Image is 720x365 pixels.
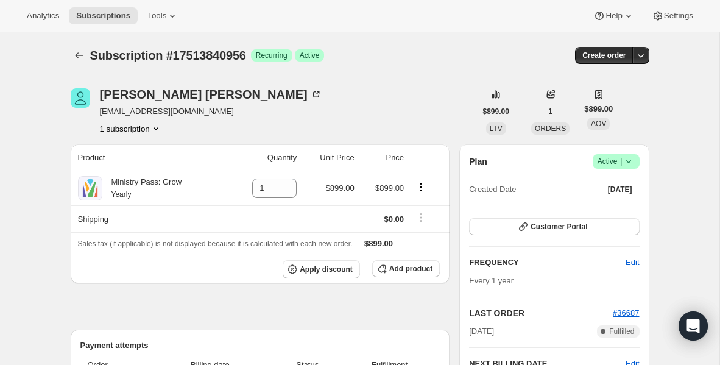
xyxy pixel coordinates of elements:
[476,103,517,120] button: $899.00
[469,183,516,196] span: Created Date
[100,122,162,135] button: Product actions
[69,7,138,24] button: Subscriptions
[582,51,626,60] span: Create order
[411,180,431,194] button: Product actions
[384,214,404,224] span: $0.00
[586,7,641,24] button: Help
[613,307,639,319] button: #36687
[626,257,639,269] span: Edit
[102,176,182,200] div: Ministry Pass: Grow
[100,105,322,118] span: [EMAIL_ADDRESS][DOMAIN_NAME]
[375,183,404,193] span: $899.00
[531,222,587,232] span: Customer Portal
[78,176,102,200] img: product img
[229,144,300,171] th: Quantity
[548,107,552,116] span: 1
[469,276,514,285] span: Every 1 year
[71,205,229,232] th: Shipping
[372,260,440,277] button: Add product
[78,239,353,248] span: Sales tax (if applicable) is not displayed because it is calculated with each new order.
[605,11,622,21] span: Help
[609,327,634,336] span: Fulfilled
[679,311,708,341] div: Open Intercom Messenger
[575,47,633,64] button: Create order
[147,11,166,21] span: Tools
[140,7,186,24] button: Tools
[584,103,613,115] span: $899.00
[664,11,693,21] span: Settings
[591,119,606,128] span: AOV
[80,339,440,352] h2: Payment attempts
[411,211,431,224] button: Shipping actions
[601,181,640,198] button: [DATE]
[19,7,66,24] button: Analytics
[469,307,613,319] h2: LAST ORDER
[90,49,246,62] span: Subscription #17513840956
[71,88,90,108] span: Matthew Korth
[618,253,646,272] button: Edit
[364,239,393,248] span: $899.00
[469,257,626,269] h2: FREQUENCY
[326,183,355,193] span: $899.00
[644,7,701,24] button: Settings
[389,264,432,274] span: Add product
[608,185,632,194] span: [DATE]
[469,325,494,338] span: [DATE]
[469,218,639,235] button: Customer Portal
[76,11,130,21] span: Subscriptions
[300,51,320,60] span: Active
[613,308,639,317] a: #36687
[541,103,560,120] button: 1
[300,264,353,274] span: Apply discount
[111,190,132,199] small: Yearly
[483,107,509,116] span: $899.00
[598,155,635,168] span: Active
[283,260,360,278] button: Apply discount
[469,155,487,168] h2: Plan
[535,124,566,133] span: ORDERS
[100,88,322,101] div: [PERSON_NAME] [PERSON_NAME]
[256,51,288,60] span: Recurring
[358,144,408,171] th: Price
[620,157,622,166] span: |
[490,124,503,133] span: LTV
[71,47,88,64] button: Subscriptions
[71,144,229,171] th: Product
[27,11,59,21] span: Analytics
[300,144,358,171] th: Unit Price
